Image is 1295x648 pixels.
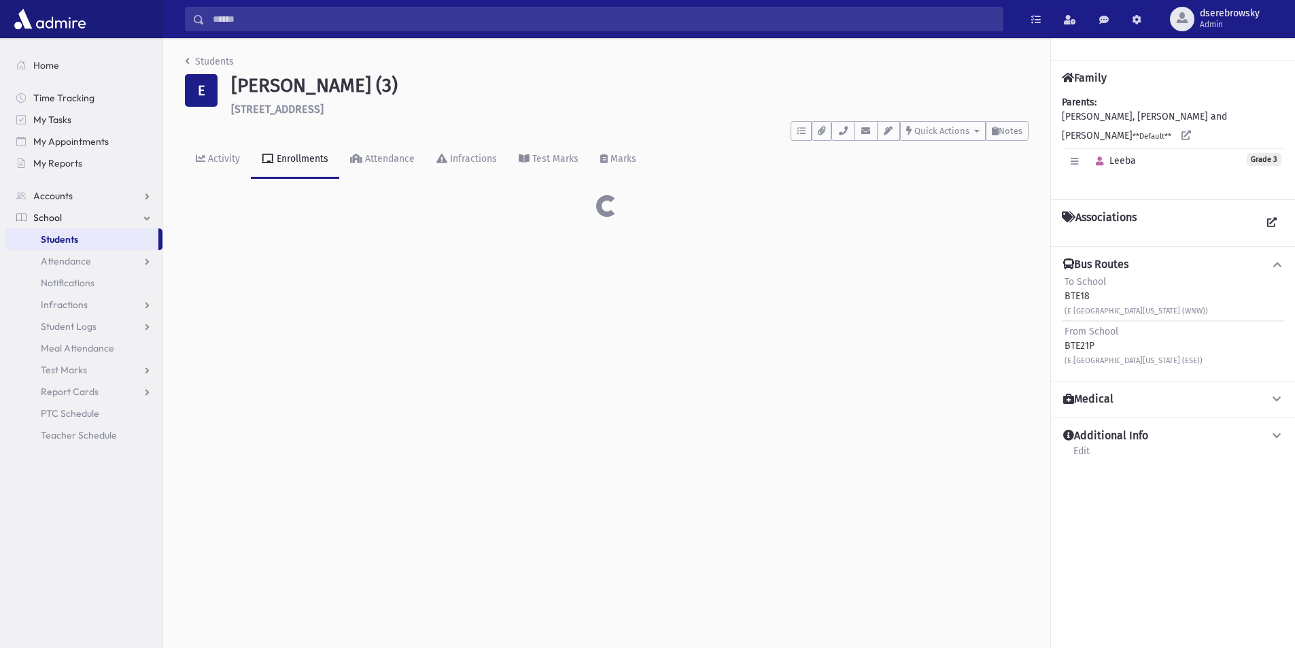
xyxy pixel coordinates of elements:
span: Time Tracking [33,92,94,104]
div: Activity [205,153,240,165]
div: Marks [608,153,636,165]
a: Notifications [5,272,162,294]
span: Grade 3 [1247,153,1281,166]
span: Teacher Schedule [41,429,117,441]
a: Teacher Schedule [5,424,162,446]
h6: [STREET_ADDRESS] [231,103,1029,116]
h4: Additional Info [1063,429,1148,443]
a: Marks [589,141,647,179]
span: Attendance [41,255,91,267]
a: Students [5,228,158,250]
h4: Family [1062,71,1107,84]
span: Home [33,59,59,71]
a: Accounts [5,185,162,207]
div: Test Marks [530,153,579,165]
a: PTC Schedule [5,403,162,424]
span: Notes [999,126,1022,136]
a: Enrollments [251,141,339,179]
span: My Appointments [33,135,109,148]
a: Attendance [339,141,426,179]
a: Meal Attendance [5,337,162,359]
a: Infractions [5,294,162,316]
span: Notifications [41,277,94,289]
h4: Medical [1063,392,1113,407]
span: Report Cards [41,386,99,398]
a: My Reports [5,152,162,174]
span: My Tasks [33,114,71,126]
span: Students [41,233,78,245]
span: Admin [1200,19,1260,30]
button: Notes [986,121,1029,141]
a: Infractions [426,141,508,179]
small: (E [GEOGRAPHIC_DATA][US_STATE] (ESE)) [1065,356,1203,365]
a: Students [185,56,234,67]
span: Test Marks [41,364,87,376]
div: [PERSON_NAME], [PERSON_NAME] and [PERSON_NAME] [1062,95,1284,188]
span: School [33,211,62,224]
a: Test Marks [5,359,162,381]
div: Attendance [362,153,415,165]
a: My Appointments [5,131,162,152]
span: Accounts [33,190,73,202]
span: Leeba [1090,155,1136,167]
a: School [5,207,162,228]
input: Search [205,7,1003,31]
small: (E [GEOGRAPHIC_DATA][US_STATE] (WNW)) [1065,307,1208,316]
a: Activity [185,141,251,179]
a: My Tasks [5,109,162,131]
span: My Reports [33,157,82,169]
span: Meal Attendance [41,342,114,354]
a: Report Cards [5,381,162,403]
a: Test Marks [508,141,589,179]
span: To School [1065,276,1106,288]
div: BTE18 [1065,275,1208,318]
span: From School [1065,326,1118,337]
a: Attendance [5,250,162,272]
button: Quick Actions [900,121,986,141]
a: Student Logs [5,316,162,337]
a: Edit [1073,443,1090,468]
div: E [185,74,218,107]
button: Medical [1062,392,1284,407]
span: PTC Schedule [41,407,99,420]
span: Student Logs [41,320,97,332]
h1: [PERSON_NAME] (3) [231,74,1029,97]
a: Home [5,54,162,76]
div: BTE21P [1065,324,1203,367]
button: Additional Info [1062,429,1284,443]
span: dserebrowsky [1200,8,1260,19]
span: Quick Actions [914,126,969,136]
a: Time Tracking [5,87,162,109]
div: Infractions [447,153,497,165]
nav: breadcrumb [185,54,234,74]
span: Infractions [41,299,88,311]
h4: Associations [1062,211,1137,235]
img: AdmirePro [11,5,89,33]
a: View all Associations [1260,211,1284,235]
button: Bus Routes [1062,258,1284,272]
h4: Bus Routes [1063,258,1128,272]
div: Enrollments [274,153,328,165]
b: Parents: [1062,97,1097,108]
